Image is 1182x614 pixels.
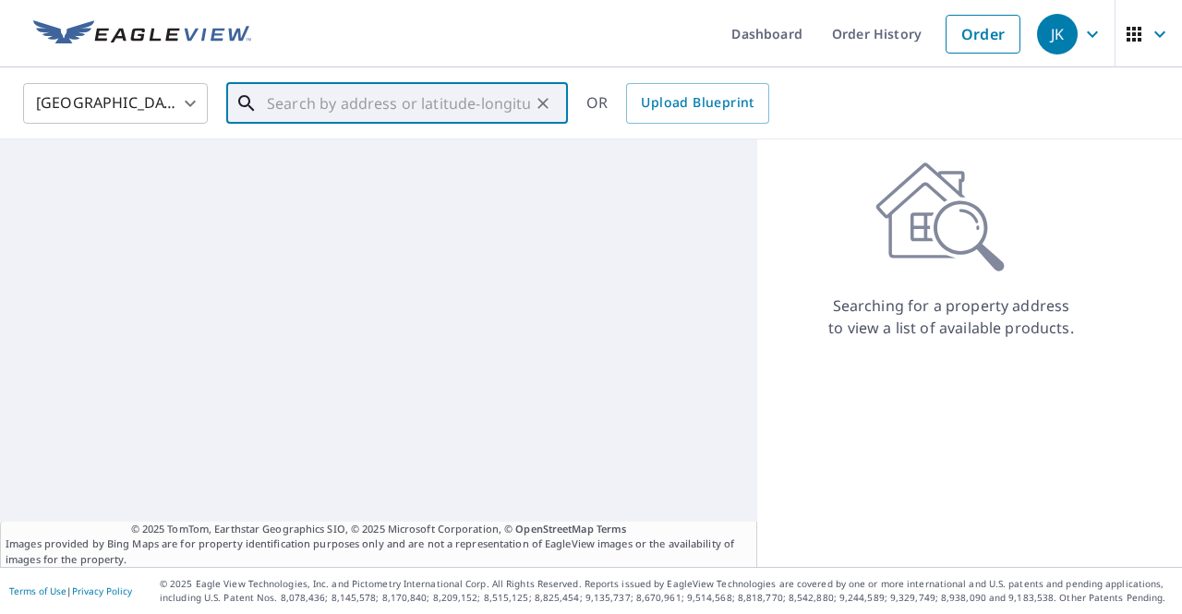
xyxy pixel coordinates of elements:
[827,295,1075,339] p: Searching for a property address to view a list of available products.
[586,83,769,124] div: OR
[33,20,251,48] img: EV Logo
[946,15,1020,54] a: Order
[23,78,208,129] div: [GEOGRAPHIC_DATA]
[641,91,754,114] span: Upload Blueprint
[160,577,1173,605] p: © 2025 Eagle View Technologies, Inc. and Pictometry International Corp. All Rights Reserved. Repo...
[530,90,556,116] button: Clear
[9,585,132,596] p: |
[515,522,593,536] a: OpenStreetMap
[131,522,627,537] span: © 2025 TomTom, Earthstar Geographics SIO, © 2025 Microsoft Corporation, ©
[72,584,132,597] a: Privacy Policy
[626,83,768,124] a: Upload Blueprint
[1037,14,1078,54] div: JK
[9,584,66,597] a: Terms of Use
[597,522,627,536] a: Terms
[267,78,530,129] input: Search by address or latitude-longitude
